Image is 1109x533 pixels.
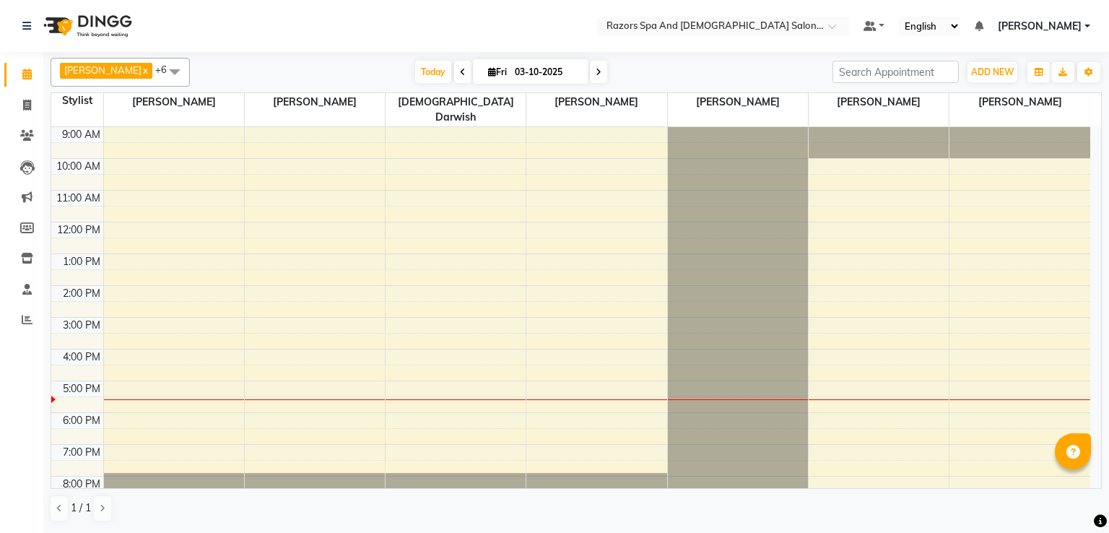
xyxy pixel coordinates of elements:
[60,381,103,396] div: 5:00 PM
[60,413,103,428] div: 6:00 PM
[51,93,103,108] div: Stylist
[60,477,103,492] div: 8:00 PM
[53,191,103,206] div: 11:00 AM
[245,93,385,111] span: [PERSON_NAME]
[64,64,142,76] span: [PERSON_NAME]
[1048,475,1095,519] iframe: chat widget
[155,64,178,75] span: +6
[60,286,103,301] div: 2:00 PM
[54,222,103,238] div: 12:00 PM
[415,61,451,83] span: Today
[949,93,1090,111] span: [PERSON_NAME]
[971,66,1014,77] span: ADD NEW
[71,500,91,516] span: 1 / 1
[832,61,959,83] input: Search Appointment
[60,445,103,460] div: 7:00 PM
[60,350,103,365] div: 4:00 PM
[37,6,136,46] img: logo
[526,93,666,111] span: [PERSON_NAME]
[510,61,583,83] input: 2025-10-03
[104,93,244,111] span: [PERSON_NAME]
[998,19,1082,34] span: [PERSON_NAME]
[386,93,526,126] span: [DEMOGRAPHIC_DATA] Darwish
[967,62,1017,82] button: ADD NEW
[60,254,103,269] div: 1:00 PM
[668,93,808,111] span: [PERSON_NAME]
[59,127,103,142] div: 9:00 AM
[484,66,510,77] span: Fri
[53,159,103,174] div: 10:00 AM
[142,64,148,76] a: x
[809,93,949,111] span: [PERSON_NAME]
[60,318,103,333] div: 3:00 PM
